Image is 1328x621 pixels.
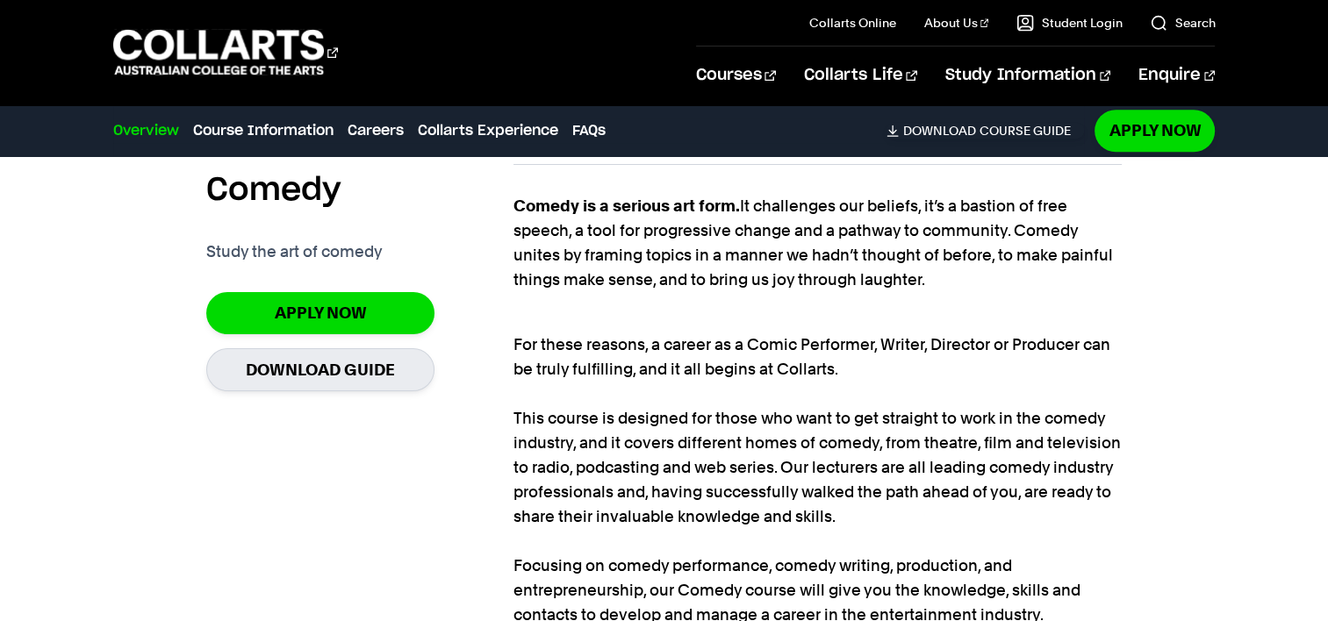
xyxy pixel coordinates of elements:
[113,27,338,77] div: Go to homepage
[418,120,558,141] a: Collarts Experience
[206,292,434,333] a: Apply Now
[1150,14,1215,32] a: Search
[193,120,334,141] a: Course Information
[206,348,434,391] a: Download Guide
[924,14,989,32] a: About Us
[348,120,404,141] a: Careers
[945,46,1110,104] a: Study Information
[572,120,606,141] a: FAQs
[1138,46,1215,104] a: Enquire
[1095,110,1215,151] a: Apply Now
[696,46,776,104] a: Courses
[113,120,179,141] a: Overview
[902,123,975,139] span: Download
[206,239,383,264] p: Study the art of comedy
[513,194,1121,292] p: It challenges our beliefs, it’s a bastion of free speech, a tool for progressive change and a pat...
[1016,14,1122,32] a: Student Login
[206,171,341,210] h2: Comedy
[513,196,740,215] strong: Comedy is a serious art form.
[804,46,917,104] a: Collarts Life
[809,14,896,32] a: Collarts Online
[887,123,1084,139] a: DownloadCourse Guide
